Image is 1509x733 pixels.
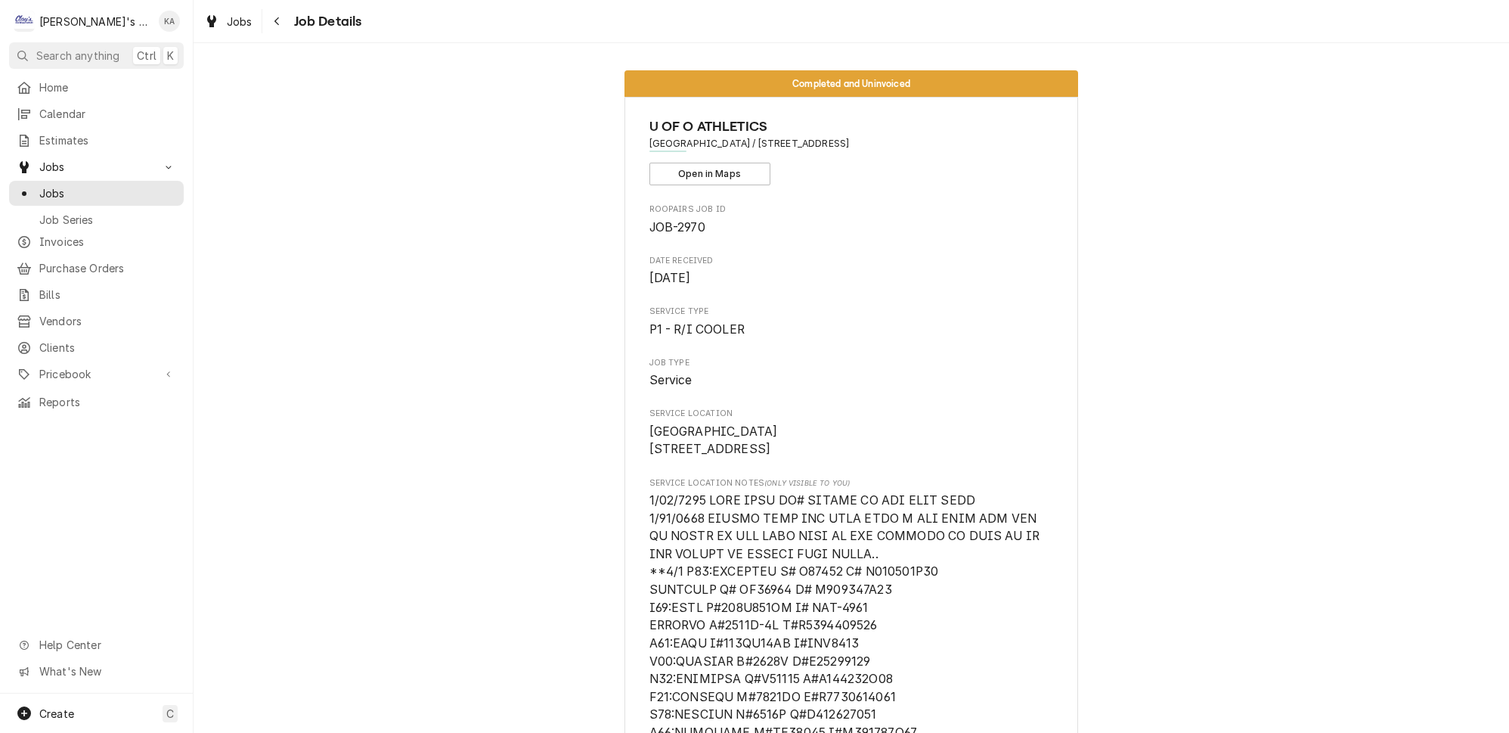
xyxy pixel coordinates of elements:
a: Calendar [9,101,184,126]
div: KA [159,11,180,32]
span: Jobs [227,14,253,30]
span: Service [649,373,693,387]
div: [PERSON_NAME]'s Refrigeration [39,14,150,30]
a: Bills [9,282,184,307]
div: Job Type [649,357,1054,390]
span: C [166,706,174,722]
a: Purchase Orders [9,256,184,281]
span: [GEOGRAPHIC_DATA] [STREET_ADDRESS] [649,424,778,457]
span: Completed and Uninvoiced [792,79,910,89]
span: Jobs [39,159,153,175]
span: Name [649,116,1054,137]
div: C [14,11,35,32]
span: Calendar [39,106,176,122]
a: Jobs [9,181,184,206]
span: Date Received [649,255,1054,267]
button: Navigate back [265,9,290,33]
div: Roopairs Job ID [649,203,1054,236]
span: [DATE] [649,271,691,285]
span: Ctrl [137,48,156,64]
div: Korey Austin's Avatar [159,11,180,32]
span: Estimates [39,132,176,148]
div: Service Type [649,306,1054,338]
span: Date Received [649,269,1054,287]
a: Job Series [9,207,184,232]
a: Vendors [9,309,184,334]
span: (Only Visible to You) [764,479,850,487]
a: Clients [9,335,184,360]
span: Service Location [649,408,1054,420]
span: Job Details [290,11,362,32]
span: Bills [39,287,176,303]
div: Service Location [649,408,1054,458]
span: Job Type [649,357,1054,369]
span: Home [39,79,176,95]
div: Client Information [649,116,1054,185]
a: Invoices [9,229,184,254]
span: JOB-2970 [649,220,705,234]
span: Address [649,137,1054,151]
div: Clay's Refrigeration's Avatar [14,11,35,32]
span: Reports [39,394,176,410]
span: What's New [39,663,175,679]
span: Roopairs Job ID [649,203,1054,216]
span: Roopairs Job ID [649,219,1054,237]
span: P1 - R/I COOLER [649,322,745,337]
span: Pricebook [39,366,153,382]
span: Clients [39,340,176,356]
button: Open in Maps [649,163,770,185]
span: Purchase Orders [39,260,176,276]
button: Search anythingCtrlK [9,42,184,69]
span: K [167,48,174,64]
a: Home [9,75,184,100]
span: Help Center [39,637,175,653]
div: Status [624,70,1078,97]
span: Job Type [649,371,1054,390]
a: Go to Pricebook [9,362,184,387]
a: Go to Jobs [9,154,184,179]
a: Reports [9,390,184,415]
span: Job Series [39,212,176,228]
span: Service Location Notes [649,477,1054,489]
span: Create [39,707,74,720]
span: Search anything [36,48,119,64]
a: Estimates [9,128,184,153]
span: Invoices [39,234,176,250]
div: Date Received [649,255,1054,287]
span: Service Type [649,321,1054,339]
a: Jobs [198,9,259,34]
span: Vendors [39,313,176,329]
span: Service Type [649,306,1054,318]
a: Go to Help Center [9,632,184,657]
span: Service Location [649,423,1054,458]
span: Jobs [39,185,176,201]
a: Go to What's New [9,659,184,684]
